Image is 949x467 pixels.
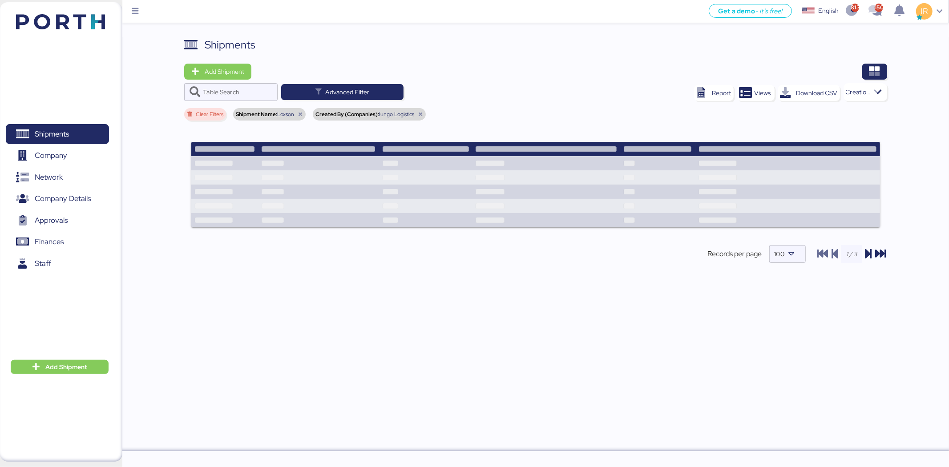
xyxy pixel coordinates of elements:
[196,112,223,117] span: Clear Filters
[694,85,734,101] button: Report
[35,214,68,227] span: Approvals
[11,360,109,374] button: Add Shipment
[45,362,87,372] span: Add Shipment
[841,245,862,263] input: 1 / 3
[35,192,91,205] span: Company Details
[205,37,255,53] div: Shipments
[6,167,109,188] a: Network
[35,149,67,162] span: Company
[6,210,109,231] a: Approvals
[281,84,403,100] button: Advanced Filter
[708,249,762,259] span: Records per page
[737,85,775,101] button: Views
[796,88,838,98] div: Download CSV
[6,145,109,166] a: Company
[778,85,840,101] button: Download CSV
[6,189,109,209] a: Company Details
[325,87,369,97] span: Advanced Filter
[35,235,64,248] span: Finances
[184,64,251,80] button: Add Shipment
[128,4,143,19] button: Menu
[315,112,379,117] span: Created By (Companies):
[6,232,109,252] a: Finances
[6,253,109,274] a: Staff
[35,171,63,184] span: Network
[35,257,51,270] span: Staff
[203,83,272,101] input: Table Search
[35,128,69,141] span: Shipments
[277,112,294,117] span: Loxson
[6,124,109,145] a: Shipments
[712,88,731,98] div: Report
[818,6,839,16] div: English
[205,66,244,77] span: Add Shipment
[379,112,414,117] span: Iungo Logistics
[775,250,784,258] span: 100
[754,88,771,98] span: Views
[236,112,277,117] span: Shipment Name:
[921,5,928,17] span: IR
